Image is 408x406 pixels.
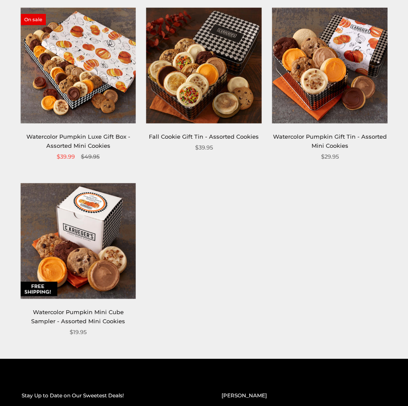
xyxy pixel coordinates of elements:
[149,133,259,140] a: Fall Cookie Gift Tin - Assorted Cookies
[321,152,339,161] span: $29.95
[21,183,136,299] img: Watercolor Pumpkin Mini Cube Sampler - Assorted Mini Cookies
[195,143,213,152] span: $39.95
[7,373,90,399] iframe: Sign Up via Text for Offers
[81,152,100,161] span: $49.95
[273,133,387,149] a: Watercolor Pumpkin Gift Tin - Assorted Mini Cookies
[222,391,387,400] h2: [PERSON_NAME]
[272,8,388,123] img: Watercolor Pumpkin Gift Tin - Assorted Mini Cookies
[26,133,130,149] a: Watercolor Pumpkin Luxe Gift Box - Assorted Mini Cookies
[31,309,125,325] a: Watercolor Pumpkin Mini Cube Sampler - Assorted Mini Cookies
[146,8,262,123] img: Fall Cookie Gift Tin - Assorted Cookies
[70,328,87,337] span: $19.95
[21,8,136,123] img: Watercolor Pumpkin Luxe Gift Box - Assorted Mini Cookies
[21,14,46,25] span: On sale
[22,391,187,400] h2: Stay Up to Date on Our Sweetest Deals!
[57,152,75,161] span: $39.99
